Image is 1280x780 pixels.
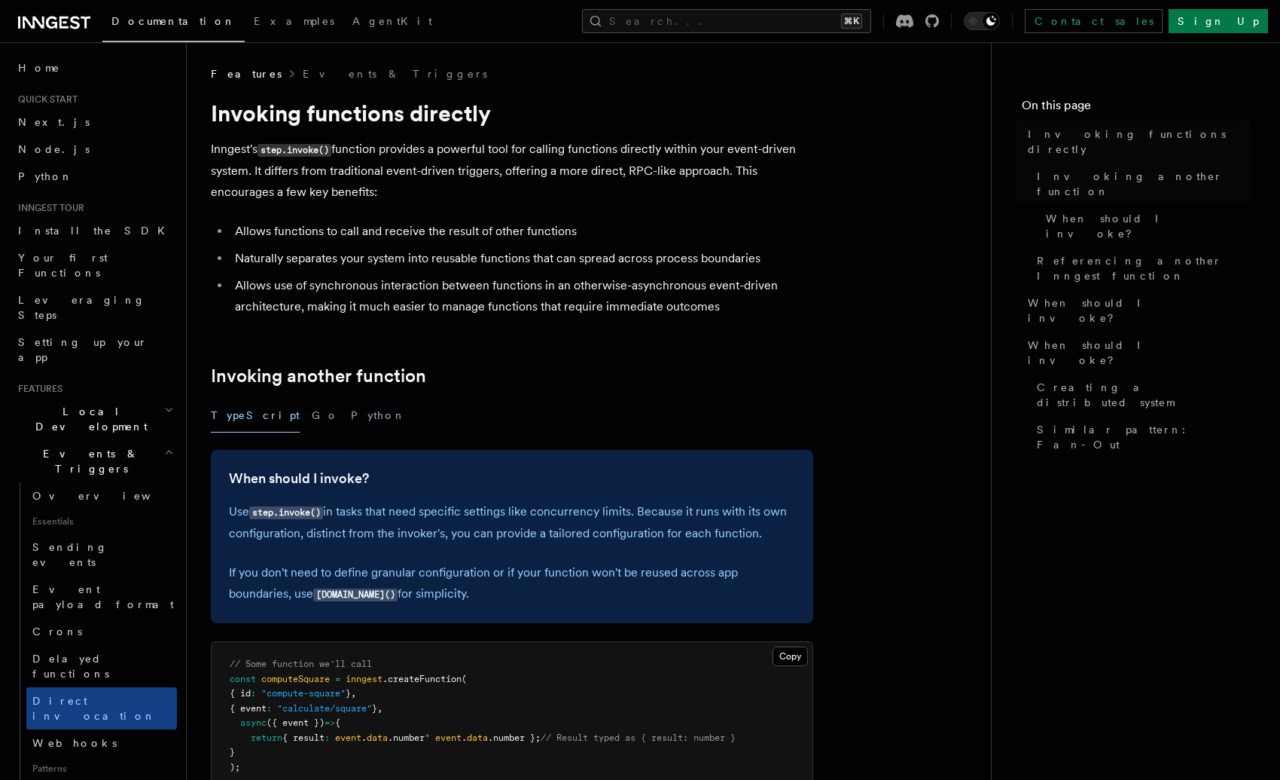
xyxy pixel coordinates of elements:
a: Python [12,163,177,190]
a: Invoking another function [211,366,426,387]
span: Overview [32,490,187,502]
a: Creating a distributed system [1031,374,1250,416]
span: Sending events [32,541,108,568]
span: .createFunction [382,674,462,684]
span: : [267,703,272,714]
span: Examples [254,15,334,27]
span: return [251,733,282,743]
a: Your first Functions [12,244,177,286]
span: "compute-square" [261,688,346,699]
span: : [251,688,256,699]
span: ); [230,762,240,772]
a: Documentation [102,5,245,42]
a: Invoking functions directly [1022,121,1250,163]
a: Webhooks [26,730,177,757]
span: .number }; [488,733,541,743]
span: When should I invoke? [1028,338,1250,368]
span: Local Development [12,404,164,434]
span: inngest [346,674,382,684]
button: Local Development [12,398,177,440]
span: AgentKit [352,15,432,27]
a: Event payload format [26,576,177,618]
span: const [230,674,256,684]
span: Webhooks [32,737,117,749]
a: Contact sales [1025,9,1163,33]
span: Features [211,66,282,81]
span: } [372,703,377,714]
h1: Invoking functions directly [211,99,813,127]
span: Home [18,60,60,75]
span: Setting up your app [18,336,148,363]
a: Home [12,54,177,81]
span: When should I invoke? [1046,211,1250,241]
span: ( [462,674,467,684]
a: AgentKit [343,5,441,41]
span: Invoking functions directly [1028,127,1250,157]
p: If you don't need to define granular configuration or if your function won't be reused across app... [229,562,795,605]
code: [DOMAIN_NAME]() [313,589,398,601]
li: Naturally separates your system into reusable functions that can spread across process boundaries [230,248,813,269]
span: . [361,733,367,743]
span: { id [230,688,251,699]
a: Overview [26,482,177,509]
a: Invoking another function [1031,163,1250,205]
span: computeSquare [261,674,330,684]
h4: On this page [1022,96,1250,121]
span: When should I invoke? [1028,295,1250,326]
a: When should I invoke? [1022,332,1250,374]
span: event [335,733,361,743]
span: Event payload format [32,583,174,610]
span: Next.js [18,116,90,128]
span: Install the SDK [18,225,174,237]
button: Go [312,399,339,433]
button: Python [351,399,406,433]
span: Node.js [18,143,90,155]
span: { result [282,733,325,743]
span: .number [388,733,425,743]
span: // Some function we'll call [230,659,372,669]
span: Quick start [12,93,78,106]
span: Invoking another function [1037,169,1250,199]
span: // Result typed as { result: number } [541,733,736,743]
kbd: ⌘K [841,14,862,29]
span: Python [18,170,73,182]
span: data [467,733,488,743]
span: { event [230,703,267,714]
span: . [462,733,467,743]
a: When should I invoke? [229,468,369,489]
span: , [377,703,382,714]
span: Essentials [26,509,177,534]
a: Sign Up [1169,9,1268,33]
span: Similar pattern: Fan-Out [1037,422,1250,452]
span: async [240,717,267,728]
button: Copy [773,647,808,666]
span: data [367,733,388,743]
a: Events & Triggers [303,66,487,81]
span: = [335,674,340,684]
span: Inngest tour [12,202,84,214]
span: , [351,688,356,699]
button: Search...⌘K [582,9,871,33]
span: => [325,717,335,728]
a: Install the SDK [12,217,177,244]
span: "calculate/square" [277,703,372,714]
span: Referencing another Inngest function [1037,253,1250,283]
p: Inngest's function provides a powerful tool for calling functions directly within your event-driv... [211,139,813,203]
span: Features [12,383,62,395]
span: Delayed functions [32,653,109,680]
a: Sending events [26,534,177,576]
span: Crons [32,626,82,638]
button: TypeScript [211,399,300,433]
a: Setting up your app [12,329,177,371]
p: Use in tasks that need specific settings like concurrency limits. Because it runs with its own co... [229,501,795,544]
a: Delayed functions [26,645,177,687]
span: Events & Triggers [12,446,164,476]
a: Direct invocation [26,687,177,730]
span: } [346,688,351,699]
li: Allows use of synchronous interaction between functions in an otherwise-asynchronous event-driven... [230,275,813,317]
span: } [230,747,235,757]
a: Leveraging Steps [12,286,177,329]
code: step.invoke() [258,144,331,157]
code: step.invoke() [249,506,323,519]
span: ({ event }) [267,717,325,728]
